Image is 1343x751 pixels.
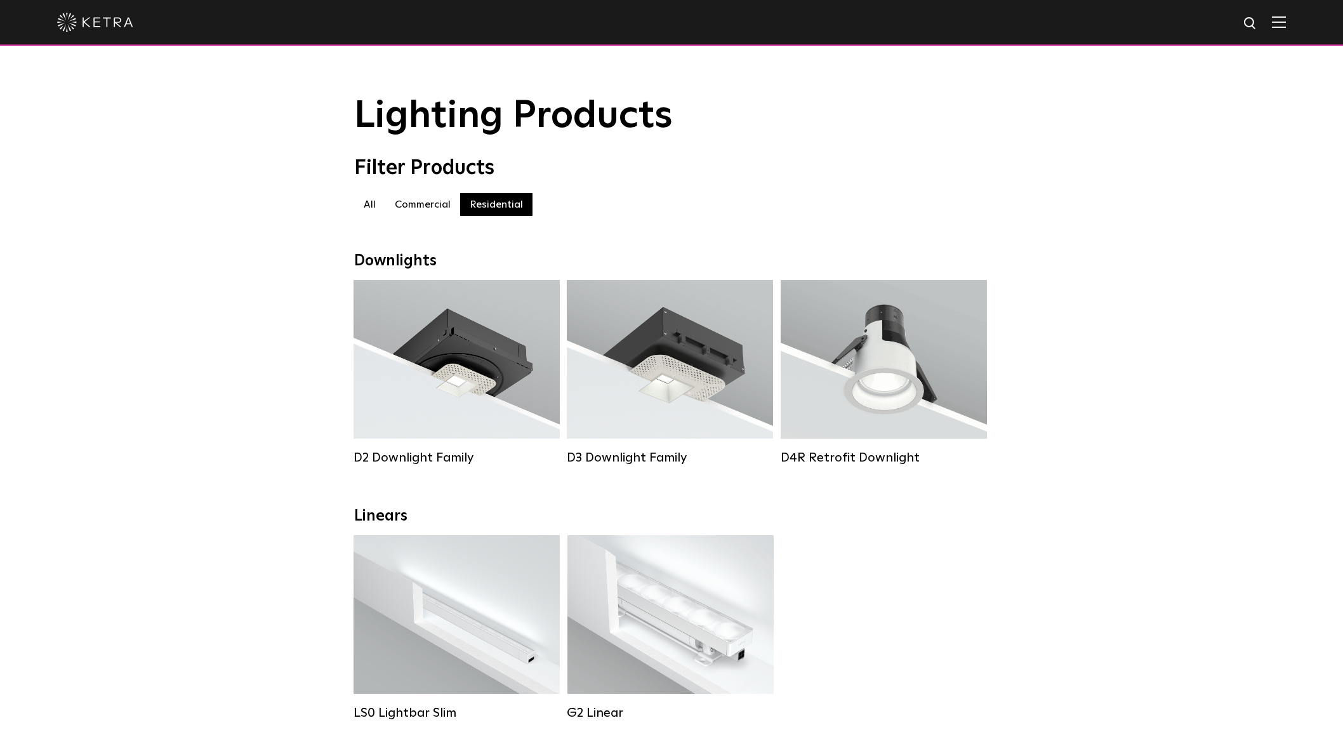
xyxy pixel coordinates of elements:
div: D3 Downlight Family [567,450,773,465]
div: Downlights [354,252,989,270]
img: search icon [1243,16,1259,32]
label: Commercial [385,193,460,216]
img: Hamburger%20Nav.svg [1272,16,1286,28]
span: Lighting Products [354,97,673,135]
a: D2 Downlight Family Lumen Output:1200Colors:White / Black / Gloss Black / Silver / Bronze / Silve... [354,280,560,465]
a: LS0 Lightbar Slim Lumen Output:200 / 350Colors:White / BlackControl:X96 Controller [354,535,560,720]
a: D3 Downlight Family Lumen Output:700 / 900 / 1100Colors:White / Black / Silver / Bronze / Paintab... [567,280,773,465]
label: Residential [460,193,533,216]
div: D2 Downlight Family [354,450,560,465]
div: Linears [354,507,989,526]
div: G2 Linear [567,705,773,721]
a: D4R Retrofit Downlight Lumen Output:800Colors:White / BlackBeam Angles:15° / 25° / 40° / 60°Watta... [781,280,987,465]
img: ketra-logo-2019-white [57,13,133,32]
div: LS0 Lightbar Slim [354,705,560,721]
a: G2 Linear Lumen Output:400 / 700 / 1000Colors:WhiteBeam Angles:Flood / [GEOGRAPHIC_DATA] / Narrow... [567,535,773,720]
label: All [354,193,385,216]
div: Filter Products [354,156,989,180]
div: D4R Retrofit Downlight [781,450,987,465]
